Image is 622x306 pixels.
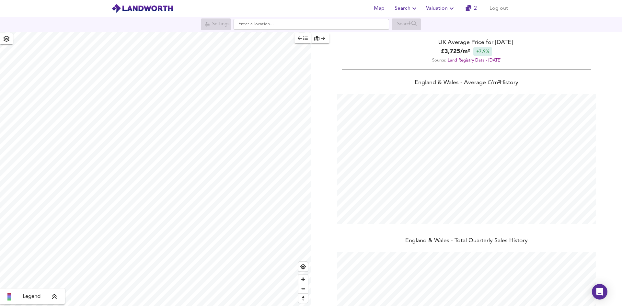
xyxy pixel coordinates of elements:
[298,284,308,293] span: Zoom out
[392,2,421,15] button: Search
[311,56,622,65] div: Source:
[298,262,308,271] button: Find my location
[490,4,508,13] span: Log out
[441,47,470,56] b: £ 3,725 / m²
[111,4,173,13] img: logo
[23,293,40,300] span: Legend
[311,237,622,246] div: England & Wales - Total Quarterly Sales History
[487,2,511,15] button: Log out
[311,79,622,88] div: England & Wales - Average £/ m² History
[423,2,458,15] button: Valuation
[392,18,421,30] div: Search for a location first or explore the map
[473,47,492,56] div: +7.9%
[369,2,389,15] button: Map
[461,2,481,15] button: 2
[395,4,418,13] span: Search
[371,4,387,13] span: Map
[298,275,308,284] button: Zoom in
[201,18,231,30] div: Search for a location first or explore the map
[311,38,622,47] div: UK Average Price for [DATE]
[234,19,389,30] input: Enter a location...
[466,4,477,13] a: 2
[592,284,607,300] div: Open Intercom Messenger
[298,284,308,293] button: Zoom out
[426,4,455,13] span: Valuation
[298,293,308,303] button: Reset bearing to north
[448,58,501,62] a: Land Registry Data - [DATE]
